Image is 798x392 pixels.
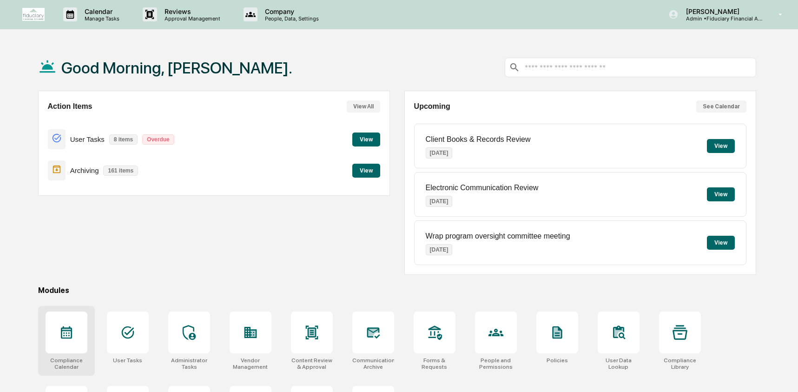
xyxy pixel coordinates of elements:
p: Company [257,7,323,15]
div: Administrator Tasks [168,357,210,370]
div: Modules [38,286,756,295]
p: [DATE] [426,147,453,159]
div: Policies [547,357,568,364]
div: User Tasks [113,357,142,364]
p: 8 items [109,134,138,145]
button: View [352,133,380,146]
p: Client Books & Records Review [426,135,531,144]
p: Wrap program oversight committee meeting [426,232,570,240]
p: [PERSON_NAME] [679,7,765,15]
a: View [352,166,380,174]
h2: Action Items [48,102,92,111]
div: User Data Lookup [598,357,640,370]
button: View [707,139,735,153]
div: People and Permissions [475,357,517,370]
p: [DATE] [426,244,453,255]
p: People, Data, Settings [257,15,323,22]
p: Archiving [70,166,99,174]
div: Forms & Requests [414,357,455,370]
p: [DATE] [426,196,453,207]
p: Manage Tasks [77,15,124,22]
p: Calendar [77,7,124,15]
button: View [707,187,735,201]
button: See Calendar [696,100,746,113]
p: Electronic Communication Review [426,184,539,192]
button: View [707,236,735,250]
div: Content Review & Approval [291,357,333,370]
div: Vendor Management [230,357,271,370]
h1: Good Morning, [PERSON_NAME]. [61,59,292,77]
div: Compliance Library [659,357,701,370]
div: Compliance Calendar [46,357,87,370]
p: Approval Management [157,15,225,22]
p: 161 items [103,166,138,176]
h2: Upcoming [414,102,450,111]
a: Powered byPylon [66,32,112,40]
button: View [352,164,380,178]
p: Overdue [142,134,174,145]
p: Admin • Fiduciary Financial Advisors [679,15,765,22]
div: Communications Archive [352,357,394,370]
span: Pylon [92,33,112,40]
img: logo [22,8,45,21]
p: Reviews [157,7,225,15]
a: View [352,134,380,143]
button: View All [347,100,380,113]
p: User Tasks [70,135,105,143]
